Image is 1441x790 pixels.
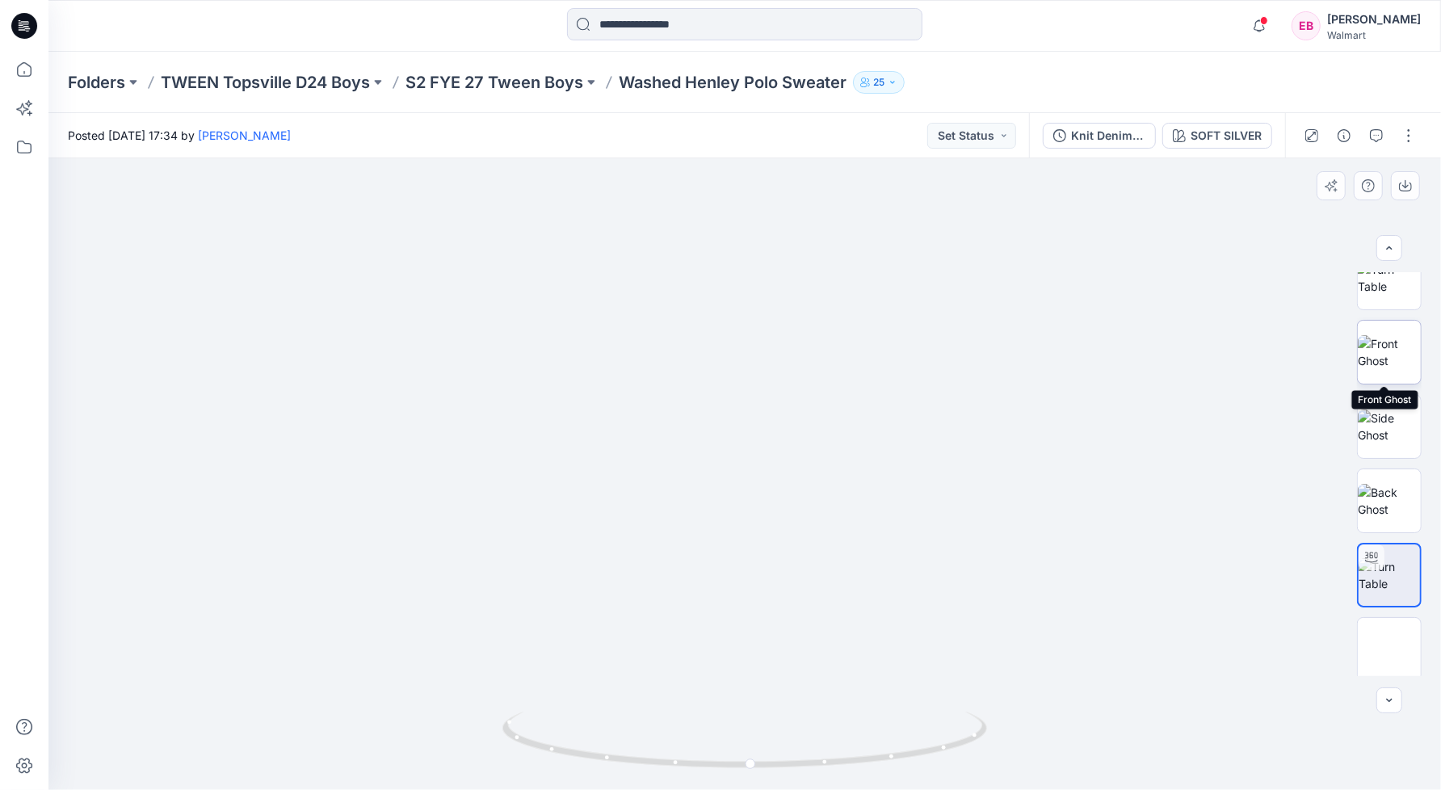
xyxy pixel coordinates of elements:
button: SOFT SILVER [1162,123,1272,149]
div: Walmart [1327,29,1421,41]
img: Front Ghost [1358,335,1421,369]
a: TWEEN Topsville D24 Boys [161,71,370,94]
div: [PERSON_NAME] [1327,10,1421,29]
a: Folders [68,71,125,94]
img: Turn Table [1359,558,1420,592]
div: EB [1292,11,1321,40]
div: SOFT SILVER [1191,127,1262,145]
button: Details [1331,123,1357,149]
img: Side Ghost [1358,410,1421,443]
button: 25 [853,71,905,94]
div: Knit Denim Skort [1071,127,1145,145]
button: Knit Denim Skort [1043,123,1156,149]
p: 25 [873,74,884,91]
a: S2 FYE 27 Tween Boys [405,71,583,94]
img: Back Ghost [1358,484,1421,518]
p: Washed Henley Polo Sweater [619,71,847,94]
img: Turn Table [1358,261,1421,295]
a: [PERSON_NAME] [198,128,291,142]
span: Posted [DATE] 17:34 by [68,127,291,144]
